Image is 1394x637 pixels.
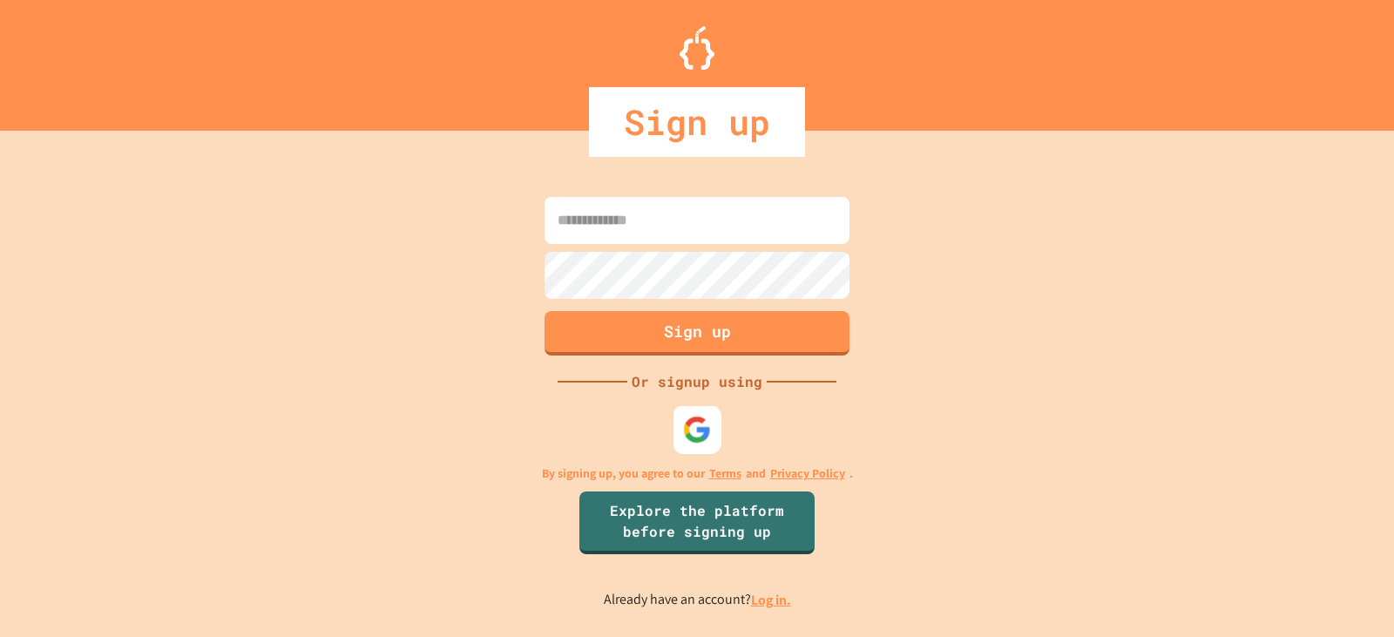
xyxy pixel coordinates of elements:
[680,26,714,70] img: Logo.svg
[604,589,791,611] p: Already have an account?
[542,464,853,483] p: By signing up, you agree to our and .
[589,87,805,157] div: Sign up
[770,464,845,483] a: Privacy Policy
[545,311,849,356] button: Sign up
[579,491,815,554] a: Explore the platform before signing up
[751,591,791,609] a: Log in.
[709,464,741,483] a: Terms
[683,415,712,444] img: google-icon.svg
[627,371,767,392] div: Or signup using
